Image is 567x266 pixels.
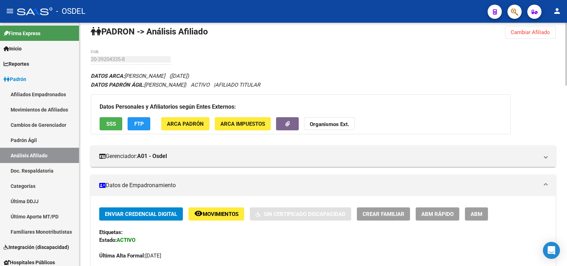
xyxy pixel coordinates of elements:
span: Integración (discapacidad) [4,243,69,251]
span: ([DATE]) [169,73,189,79]
div: Open Intercom Messenger [543,242,560,259]
span: AFILIADO TITULAR [215,82,260,88]
i: | ACTIVO | [91,82,260,88]
span: [PERSON_NAME] [91,73,165,79]
span: Cambiar Afiliado [511,29,550,36]
span: SSS [106,121,116,127]
span: ARCA Impuestos [220,121,265,127]
span: FTP [134,121,144,127]
mat-expansion-panel-header: Gerenciador:A01 - Osdel [91,146,556,167]
strong: Última Alta Formal: [99,253,145,259]
span: [PERSON_NAME] [91,82,185,88]
button: Movimientos [189,207,244,221]
h3: Datos Personales y Afiliatorios según Entes Externos: [100,102,502,112]
span: Inicio [4,45,22,53]
mat-panel-title: Gerenciador: [99,152,539,160]
span: Firma Express [4,29,40,37]
button: Crear Familiar [357,207,410,221]
span: - OSDEL [56,4,85,19]
button: ABM [465,207,488,221]
strong: A01 - Osdel [137,152,167,160]
button: ARCA Padrón [161,117,209,130]
span: Crear Familiar [363,211,404,217]
strong: DATOS ARCA: [91,73,124,79]
button: Sin Certificado Discapacidad [250,207,351,221]
mat-panel-title: Datos de Empadronamiento [99,181,539,189]
button: FTP [128,117,150,130]
span: ABM [471,211,482,217]
strong: PADRON -> Análisis Afiliado [91,27,208,37]
span: Movimientos [203,211,238,217]
span: ABM Rápido [421,211,454,217]
button: ABM Rápido [416,207,459,221]
strong: Etiquetas: [99,229,123,235]
strong: Estado: [99,237,117,243]
span: Padrón [4,75,26,83]
button: Enviar Credencial Digital [99,207,183,221]
button: SSS [100,117,122,130]
button: Cambiar Afiliado [505,26,556,39]
button: ARCA Impuestos [215,117,271,130]
span: ARCA Padrón [167,121,204,127]
strong: ACTIVO [117,237,135,243]
mat-icon: remove_red_eye [194,209,203,218]
mat-icon: menu [6,7,14,15]
span: Sin Certificado Discapacidad [264,211,346,217]
span: Enviar Credencial Digital [105,211,177,217]
span: Reportes [4,60,29,68]
button: Organismos Ext. [304,117,355,130]
mat-icon: person [553,7,561,15]
strong: Organismos Ext. [310,121,349,127]
mat-expansion-panel-header: Datos de Empadronamiento [91,175,556,196]
span: [DATE] [99,253,161,259]
strong: DATOS PADRÓN ÁGIL: [91,82,144,88]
